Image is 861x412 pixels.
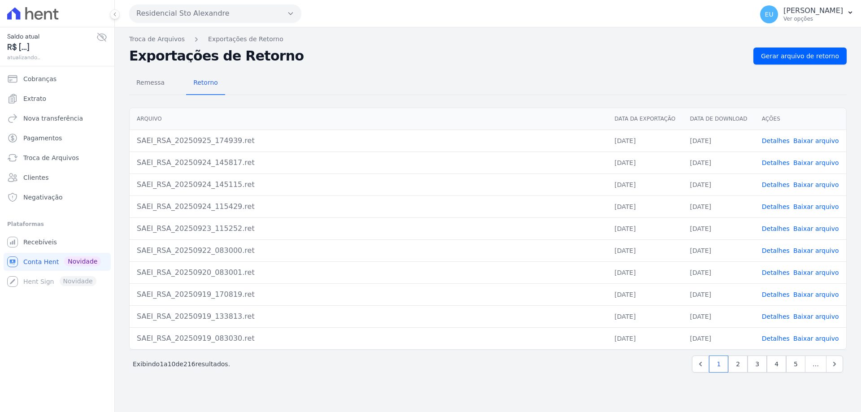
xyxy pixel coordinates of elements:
h2: Exportações de Retorno [129,50,746,62]
td: [DATE] [607,305,683,327]
td: [DATE] [683,239,755,261]
a: Clientes [4,169,111,186]
td: [DATE] [607,327,683,349]
a: Detalhes [762,225,790,232]
span: Cobranças [23,74,57,83]
span: Troca de Arquivos [23,153,79,162]
a: Detalhes [762,269,790,276]
a: Troca de Arquivos [129,35,185,44]
td: [DATE] [607,152,683,173]
a: Detalhes [762,335,790,342]
a: Detalhes [762,313,790,320]
a: Conta Hent Novidade [4,253,111,271]
div: SAEI_RSA_20250920_083001.ret [137,267,600,278]
div: SAEI_RSA_20250922_083000.ret [137,245,600,256]
a: Exportações de Retorno [208,35,283,44]
a: Negativação [4,188,111,206]
a: Baixar arquivo [793,335,839,342]
a: Previous [692,356,709,373]
a: Baixar arquivo [793,291,839,298]
th: Arquivo [130,108,607,130]
td: [DATE] [607,195,683,217]
span: atualizando... [7,53,96,61]
nav: Breadcrumb [129,35,847,44]
td: [DATE] [607,217,683,239]
a: Baixar arquivo [793,181,839,188]
td: [DATE] [607,261,683,283]
a: Extrato [4,90,111,108]
span: Nova transferência [23,114,83,123]
button: Residencial Sto Alexandre [129,4,301,22]
div: SAEI_RSA_20250924_145817.ret [137,157,600,168]
a: Detalhes [762,137,790,144]
td: [DATE] [683,152,755,173]
a: 1 [709,356,728,373]
span: 10 [168,360,176,368]
td: [DATE] [683,217,755,239]
a: Detalhes [762,181,790,188]
th: Data de Download [683,108,755,130]
p: Exibindo a de resultados. [133,360,230,369]
a: Cobranças [4,70,111,88]
td: [DATE] [607,130,683,152]
span: Conta Hent [23,257,59,266]
a: Gerar arquivo de retorno [753,48,847,65]
span: 216 [183,360,196,368]
a: Next [826,356,843,373]
td: [DATE] [683,283,755,305]
td: [DATE] [683,327,755,349]
a: 2 [728,356,748,373]
td: [DATE] [607,239,683,261]
a: Detalhes [762,247,790,254]
span: Saldo atual [7,32,96,41]
span: Remessa [131,74,170,91]
td: [DATE] [683,195,755,217]
a: Baixar arquivo [793,203,839,210]
span: Gerar arquivo de retorno [761,52,839,61]
a: Baixar arquivo [793,247,839,254]
div: SAEI_RSA_20250919_133813.ret [137,311,600,322]
td: [DATE] [683,130,755,152]
td: [DATE] [607,173,683,195]
a: Baixar arquivo [793,269,839,276]
span: 1 [160,360,164,368]
span: Novidade [64,256,101,266]
button: EU [PERSON_NAME] Ver opções [753,2,861,27]
a: 5 [786,356,805,373]
td: [DATE] [683,305,755,327]
td: [DATE] [683,261,755,283]
div: SAEI_RSA_20250925_174939.ret [137,135,600,146]
td: [DATE] [683,173,755,195]
span: Extrato [23,94,46,103]
a: Baixar arquivo [793,313,839,320]
a: Retorno [186,72,225,95]
span: EU [765,11,774,17]
div: Plataformas [7,219,107,230]
th: Ações [755,108,846,130]
span: Retorno [188,74,223,91]
a: Remessa [129,72,172,95]
a: Baixar arquivo [793,159,839,166]
a: Baixar arquivo [793,137,839,144]
span: Pagamentos [23,134,62,143]
a: Detalhes [762,291,790,298]
div: SAEI_RSA_20250924_115429.ret [137,201,600,212]
a: Troca de Arquivos [4,149,111,167]
td: [DATE] [607,283,683,305]
a: Pagamentos [4,129,111,147]
p: Ver opções [783,15,843,22]
a: 3 [748,356,767,373]
span: Negativação [23,193,63,202]
th: Data da Exportação [607,108,683,130]
div: SAEI_RSA_20250924_145115.ret [137,179,600,190]
a: Nova transferência [4,109,111,127]
span: R$ [...] [7,41,96,53]
a: Baixar arquivo [793,225,839,232]
p: [PERSON_NAME] [783,6,843,15]
a: Detalhes [762,159,790,166]
a: Detalhes [762,203,790,210]
nav: Sidebar [7,70,107,291]
span: … [805,356,826,373]
a: Recebíveis [4,233,111,251]
a: 4 [767,356,786,373]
